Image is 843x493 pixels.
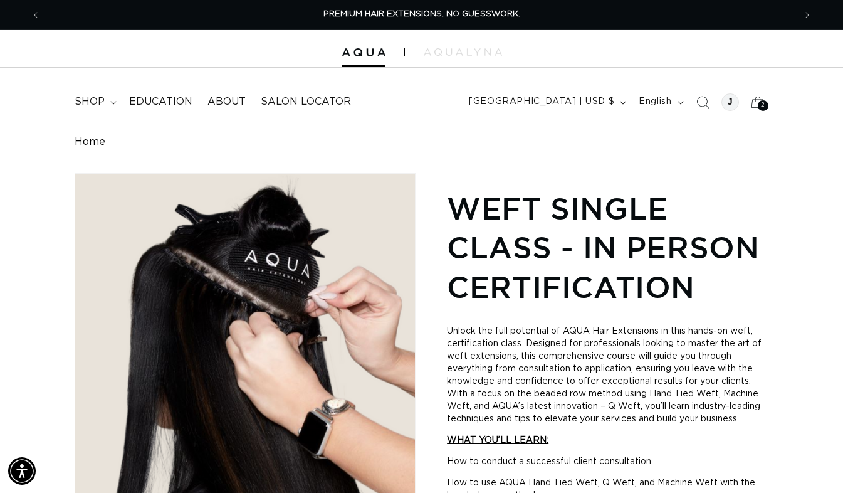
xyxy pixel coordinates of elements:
[793,3,821,27] button: Next announcement
[129,95,192,109] span: Education
[22,3,50,27] button: Previous announcement
[780,433,843,493] iframe: Chat Widget
[75,95,105,109] span: shop
[639,95,671,109] span: English
[461,90,631,114] button: [GEOGRAPHIC_DATA] | USD $
[447,325,768,425] p: Unlock the full potential of AQUA Hair Extensions in this hands-on weft, certification class. Des...
[261,95,351,109] span: Salon Locator
[323,10,520,18] span: PREMIUM HAIR EXTENSIONS. NO GUESSWORK.
[122,88,200,116] a: Education
[447,455,768,468] p: How to conduct a successful client consultation.
[424,48,502,56] img: aqualyna.com
[631,90,688,114] button: English
[342,48,385,57] img: Aqua Hair Extensions
[689,88,716,116] summary: Search
[761,100,765,111] span: 2
[469,95,614,109] span: [GEOGRAPHIC_DATA] | USD $
[253,88,359,116] a: Salon Locator
[447,189,768,306] h1: Weft Single Class - In Person Certification
[75,136,105,148] a: Home
[447,436,548,445] span: WHAT YOU’LL LEARN:
[200,88,253,116] a: About
[67,88,122,116] summary: shop
[8,457,36,485] div: Accessibility Menu
[75,136,769,148] nav: breadcrumbs
[207,95,246,109] span: About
